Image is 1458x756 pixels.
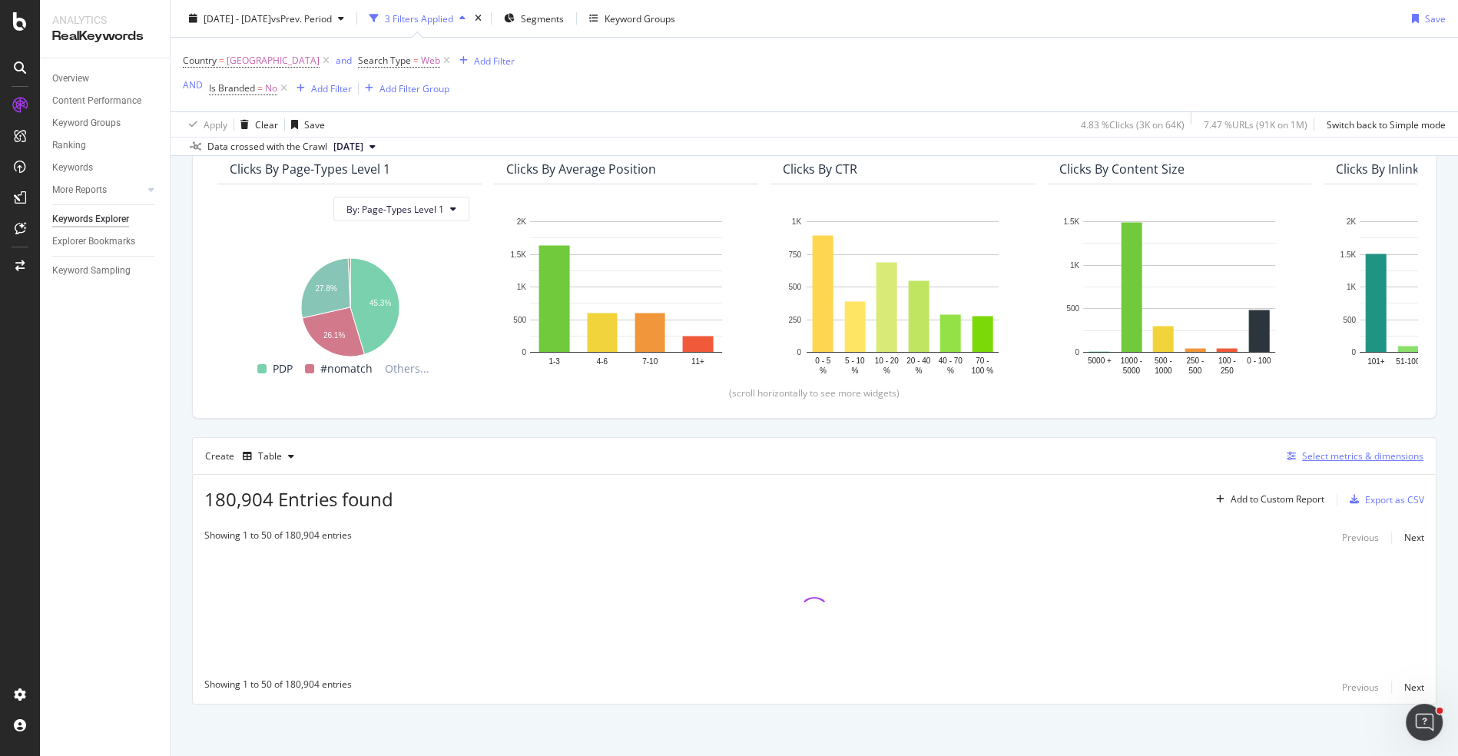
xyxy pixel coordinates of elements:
[820,366,827,375] text: %
[517,217,527,226] text: 2K
[947,366,954,375] text: %
[183,78,203,92] button: AND
[230,161,390,177] div: Clicks By Page-Types Level 1
[1406,704,1443,741] iframe: Intercom live chat
[333,140,363,154] span: 2025 Aug. 15th
[52,115,159,131] a: Keyword Groups
[327,138,382,156] button: [DATE]
[52,93,159,109] a: Content Performance
[1342,531,1379,544] div: Previous
[265,78,277,99] span: No
[1123,366,1141,375] text: 5000
[548,357,560,366] text: 1-3
[237,444,300,469] button: Table
[323,331,345,340] text: 26.1%
[413,54,419,67] font: =
[883,366,890,375] text: %
[1425,12,1446,25] div: Save
[1210,487,1324,512] button: Add to Custom Report
[1059,161,1185,177] div: Clicks By Content Size
[472,11,485,26] div: times
[1081,118,1185,131] div: 4.83 % Clicks ( 3K on 64K )
[234,112,278,137] button: Clear
[1231,495,1324,504] div: Add to Custom Report
[976,356,989,365] text: 70 -
[183,112,227,137] button: Apply
[1404,678,1424,696] button: Next
[207,140,327,154] div: Data crossed with the Crawl
[211,386,1417,400] div: (scroll horizontally to see more widgets)
[783,161,857,177] div: Clicks By CTR
[52,138,159,154] a: Ranking
[597,357,608,366] text: 4-6
[204,12,271,25] span: [DATE] - [DATE]
[1066,305,1079,313] text: 500
[1396,357,1420,366] text: 51-100
[52,71,89,87] div: Overview
[1343,316,1356,324] text: 500
[797,348,801,356] text: 0
[311,81,352,94] font: Add Filter
[52,234,135,250] div: Explorer Bookmarks
[52,160,93,176] div: Keywords
[506,161,656,177] div: Clicks By Average Position
[52,234,159,250] a: Explorer Bookmarks
[517,283,527,291] text: 1K
[845,356,865,365] text: 5 - 10
[506,214,746,378] svg: A chart.
[453,51,515,70] button: Add Filter
[52,115,121,131] div: Keyword Groups
[346,203,444,216] font: By: Page-Types Level 1
[788,316,801,324] text: 250
[915,366,922,375] text: %
[1347,217,1357,226] text: 2K
[1336,161,1425,177] div: Clicks By Inlinks
[385,361,429,376] font: Others...
[792,217,802,226] text: 1K
[1344,487,1424,512] button: Export as CSV
[1404,531,1424,544] div: Next
[230,250,469,360] svg: A chart.
[1070,261,1080,270] text: 1K
[605,12,675,25] font: Keyword Groups
[583,6,681,31] button: Keyword Groups
[52,138,86,154] div: Ranking
[1327,118,1446,131] div: Switch back to Simple mode
[513,316,526,324] text: 500
[1406,6,1446,31] button: Save
[1342,529,1379,547] button: Previous
[183,78,203,91] div: AND
[271,12,332,25] span: vs Prev. Period
[183,54,217,67] span: Country
[205,444,300,469] div: Create
[1302,449,1423,463] div: Select metrics & dimensions
[379,81,449,94] div: Add Filter Group
[1221,366,1234,375] text: 250
[906,356,931,365] text: 20 - 40
[204,118,227,131] div: Apply
[510,250,526,259] text: 1.5K
[1075,348,1079,356] text: 0
[285,112,325,137] button: Save
[498,6,570,31] button: Segments
[258,452,282,461] div: Table
[1404,681,1424,694] font: Next
[52,71,159,87] a: Overview
[219,54,224,67] span: =
[204,678,352,691] font: Showing 1 to 50 of 180,904 entries
[1342,678,1379,696] button: Previous
[1121,356,1142,365] text: 1000 -
[851,366,858,375] text: %
[315,285,336,293] text: 27.8%
[783,214,1022,378] div: A chart.
[255,118,278,131] div: Clear
[52,30,144,42] font: RealKeywords
[1059,214,1299,378] svg: A chart.
[815,356,830,365] text: 0 - 5
[52,93,141,109] div: Content Performance
[358,54,411,67] span: Search Type
[52,12,157,28] div: Analytics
